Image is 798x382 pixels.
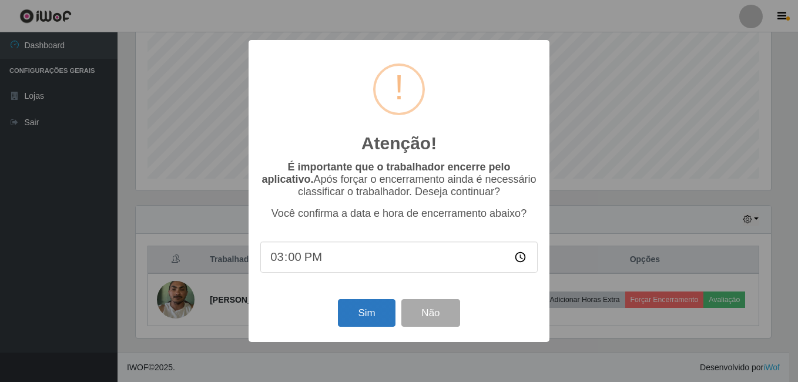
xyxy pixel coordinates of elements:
button: Não [401,299,460,327]
h2: Atenção! [361,133,437,154]
b: É importante que o trabalhador encerre pelo aplicativo. [261,161,510,185]
p: Após forçar o encerramento ainda é necessário classificar o trabalhador. Deseja continuar? [260,161,538,198]
button: Sim [338,299,395,327]
p: Você confirma a data e hora de encerramento abaixo? [260,207,538,220]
